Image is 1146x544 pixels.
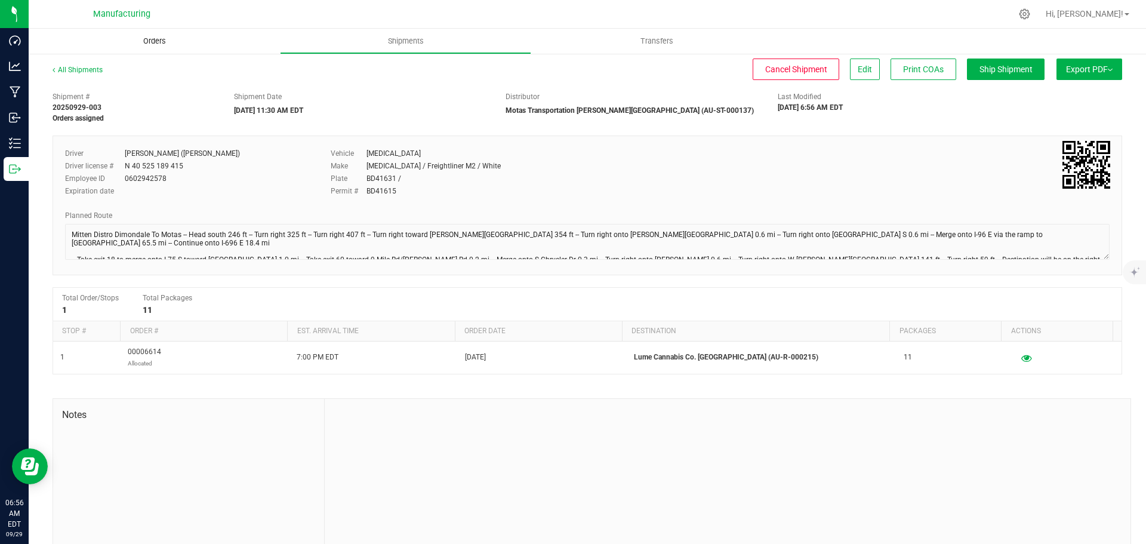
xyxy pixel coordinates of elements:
div: [MEDICAL_DATA] [366,148,421,159]
span: Edit [858,64,872,74]
span: Shipments [372,36,440,47]
div: [PERSON_NAME] ([PERSON_NAME]) [125,148,240,159]
th: Est. arrival time [287,321,454,342]
span: Total Packages [143,294,192,302]
strong: Orders assigned [53,114,104,122]
p: Lume Cannabis Co. [GEOGRAPHIC_DATA] (AU-R-000215) [634,352,889,363]
strong: 20250929-003 [53,103,101,112]
strong: 1 [62,305,67,315]
span: Planned Route [65,211,112,220]
inline-svg: Analytics [9,60,21,72]
img: Scan me! [1062,141,1110,189]
label: Make [331,161,366,171]
span: Notes [62,408,315,422]
div: 0602942578 [125,173,167,184]
span: 11 [904,352,912,363]
a: Orders [29,29,280,54]
label: Plate [331,173,366,184]
p: Allocated [128,358,161,369]
span: [DATE] [465,352,486,363]
label: Permit # [331,186,366,196]
div: BD41631 / [366,173,401,184]
div: N 40 525 189 415 [125,161,183,171]
label: Last Modified [778,91,821,102]
p: 06:56 AM EDT [5,497,23,530]
qrcode: 20250929-003 [1062,141,1110,189]
inline-svg: Manufacturing [9,86,21,98]
span: Print COAs [903,64,944,74]
span: Export PDF [1066,64,1113,74]
th: Actions [1001,321,1113,342]
label: Vehicle [331,148,366,159]
span: 7:00 PM EDT [297,352,338,363]
a: All Shipments [53,66,103,74]
span: Ship Shipment [979,64,1033,74]
span: Orders [127,36,182,47]
span: Shipment # [53,91,216,102]
strong: 11 [143,305,152,315]
label: Driver [65,148,125,159]
div: BD41615 [366,186,396,196]
button: Edit [850,59,880,80]
p: 09/29 [5,530,23,539]
span: Hi, [PERSON_NAME]! [1046,9,1123,19]
span: 00006614 [128,346,161,369]
th: Stop # [53,321,120,342]
strong: [DATE] 11:30 AM EDT [234,106,303,115]
strong: [DATE] 6:56 AM EDT [778,103,843,112]
span: Transfers [624,36,689,47]
label: Employee ID [65,173,125,184]
button: Cancel Shipment [753,59,839,80]
span: 1 [60,352,64,363]
span: Total Order/Stops [62,294,119,302]
th: Order date [455,321,622,342]
a: Shipments [280,29,531,54]
inline-svg: Dashboard [9,35,21,47]
iframe: Resource center [12,448,48,484]
label: Driver license # [65,161,125,171]
label: Shipment Date [234,91,282,102]
button: Ship Shipment [967,59,1045,80]
button: Print COAs [891,59,956,80]
th: Packages [889,321,1001,342]
inline-svg: Inventory [9,137,21,149]
th: Order # [120,321,287,342]
div: [MEDICAL_DATA] / Freightliner M2 / White [366,161,501,171]
span: Manufacturing [93,9,150,19]
strong: Motas Transportation [PERSON_NAME][GEOGRAPHIC_DATA] (AU-ST-000137) [506,106,754,115]
inline-svg: Inbound [9,112,21,124]
label: Expiration date [65,186,125,196]
inline-svg: Outbound [9,163,21,175]
a: Transfers [531,29,783,54]
th: Destination [622,321,889,342]
span: Cancel Shipment [765,64,827,74]
label: Distributor [506,91,540,102]
button: Export PDF [1056,59,1122,80]
div: Manage settings [1017,8,1032,20]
